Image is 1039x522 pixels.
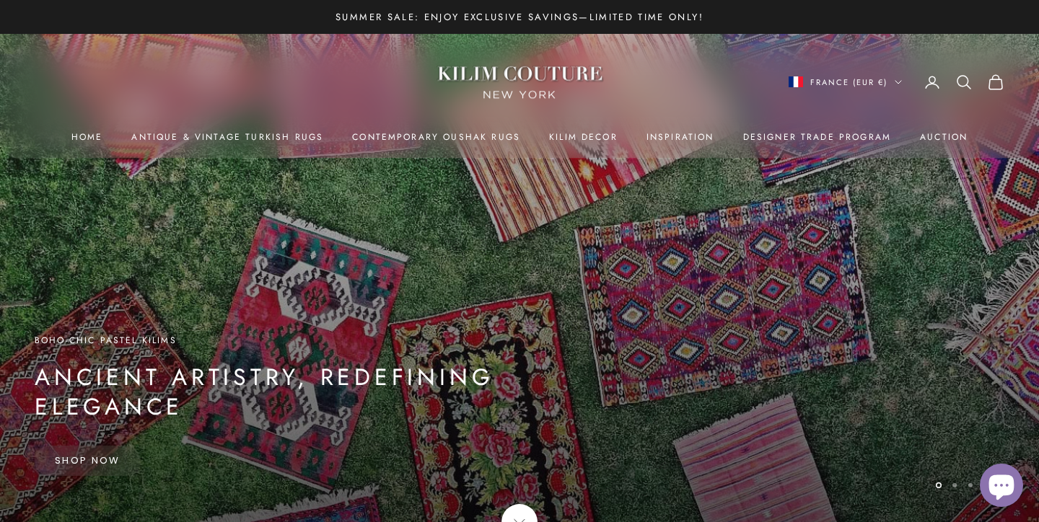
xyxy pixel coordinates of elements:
[789,74,1004,91] nav: Secondary navigation
[549,130,618,144] summary: Kilim Decor
[976,464,1027,510] inbox-online-store-chat: Shopify online store chat
[131,130,323,144] a: Antique & Vintage Turkish Rugs
[789,76,902,89] button: Change country or currency
[646,130,714,144] a: Inspiration
[336,9,703,25] p: Summer Sale: Enjoy Exclusive Savings—Limited Time Only!
[352,130,520,144] a: Contemporary Oushak Rugs
[789,76,803,87] img: France
[810,76,887,89] span: France (EUR €)
[35,333,597,348] p: Boho-Chic Pastel Kilims
[743,130,892,144] a: Designer Trade Program
[35,130,1004,144] nav: Primary navigation
[35,363,597,423] p: Ancient Artistry, Redefining Elegance
[71,130,103,144] a: Home
[920,130,968,144] a: Auction
[35,446,141,476] a: Shop Now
